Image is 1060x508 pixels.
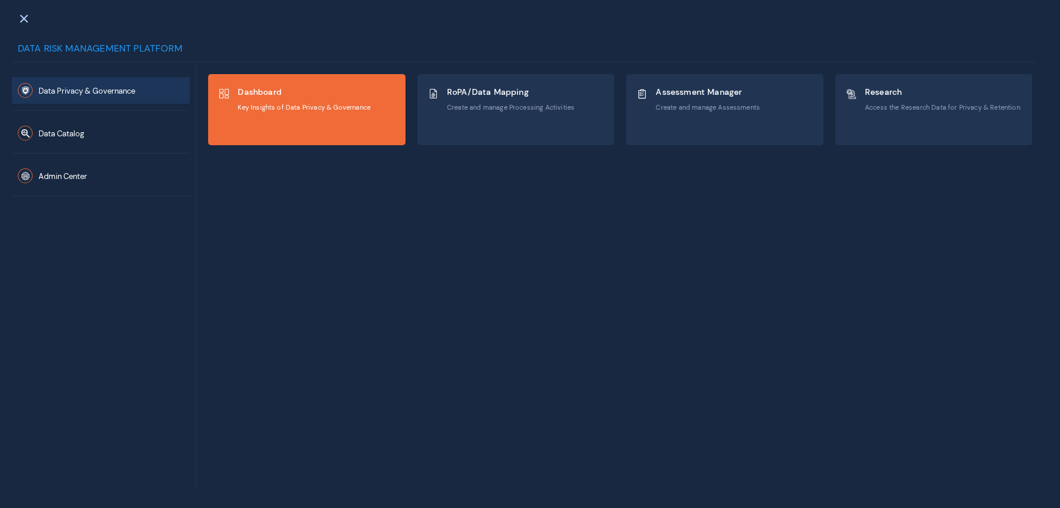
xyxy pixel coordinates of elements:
[656,87,760,97] span: Assessment Manager
[12,77,190,104] button: Data Privacy & Governance
[447,87,574,97] span: RoPA/Data Mapping
[865,103,1020,111] span: Access the Research Data for Privacy & Retention
[238,87,371,97] span: Dashboard
[12,120,190,146] button: Data Catalog
[39,129,84,139] span: Data Catalog
[238,103,371,111] span: Key Insights of Data Privacy & Governance
[656,103,760,111] span: Create and manage Assessments
[12,162,190,189] button: Admin Center
[39,86,135,96] span: Data Privacy & Governance
[12,41,1036,62] div: Data Risk Management Platform
[865,87,1020,97] span: Research
[447,103,574,111] span: Create and manage Processing Activities
[39,171,87,181] span: Admin Center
